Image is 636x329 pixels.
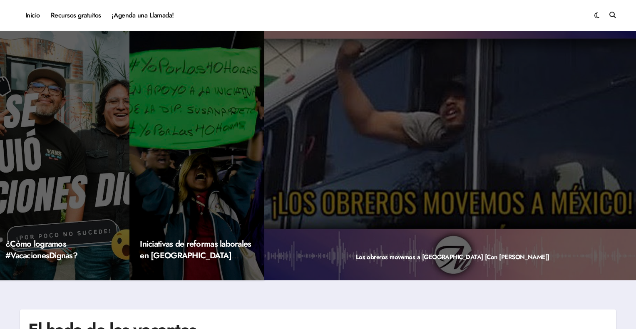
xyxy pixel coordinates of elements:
[356,252,549,262] a: Los obreros movemos a [GEOGRAPHIC_DATA] [Con [PERSON_NAME]]
[140,238,251,273] a: Iniciativas de reformas laborales en [GEOGRAPHIC_DATA] (2023)
[5,238,77,262] a: ¿Cómo logramos #VacacionesDignas?
[107,4,179,27] a: ¡Agenda una Llamada!
[45,4,107,27] a: Recursos gratuitos
[20,4,45,27] a: Inicio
